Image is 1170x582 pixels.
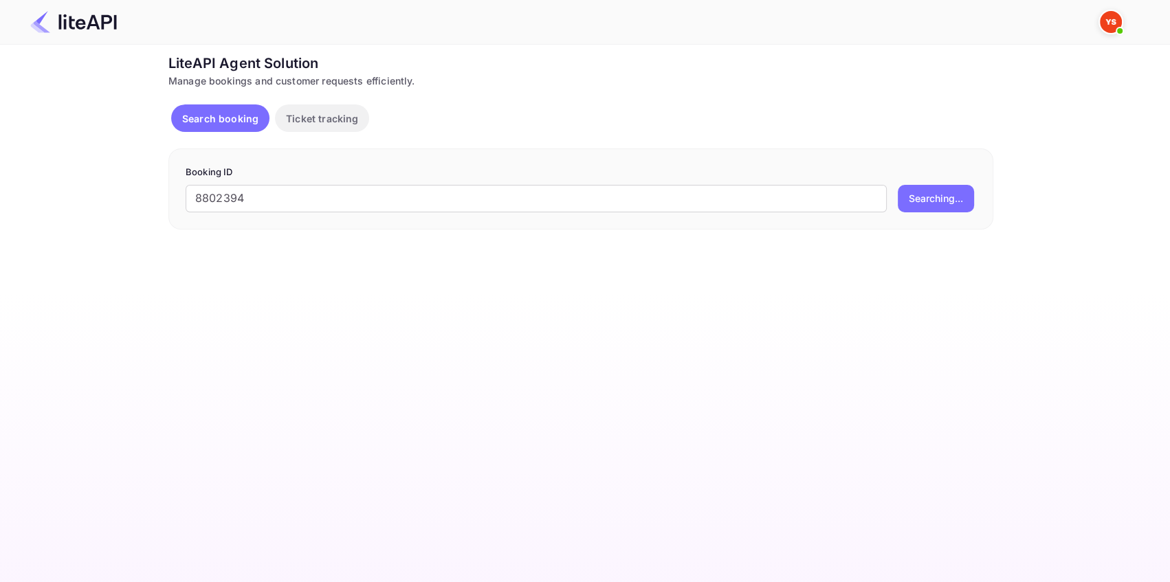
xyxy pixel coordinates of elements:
[182,111,258,126] p: Search booking
[186,166,976,179] p: Booking ID
[186,185,887,212] input: Enter Booking ID (e.g., 63782194)
[30,11,117,33] img: LiteAPI Logo
[898,185,974,212] button: Searching...
[168,74,993,88] div: Manage bookings and customer requests efficiently.
[1100,11,1122,33] img: Yandex Support
[168,53,993,74] div: LiteAPI Agent Solution
[286,111,358,126] p: Ticket tracking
